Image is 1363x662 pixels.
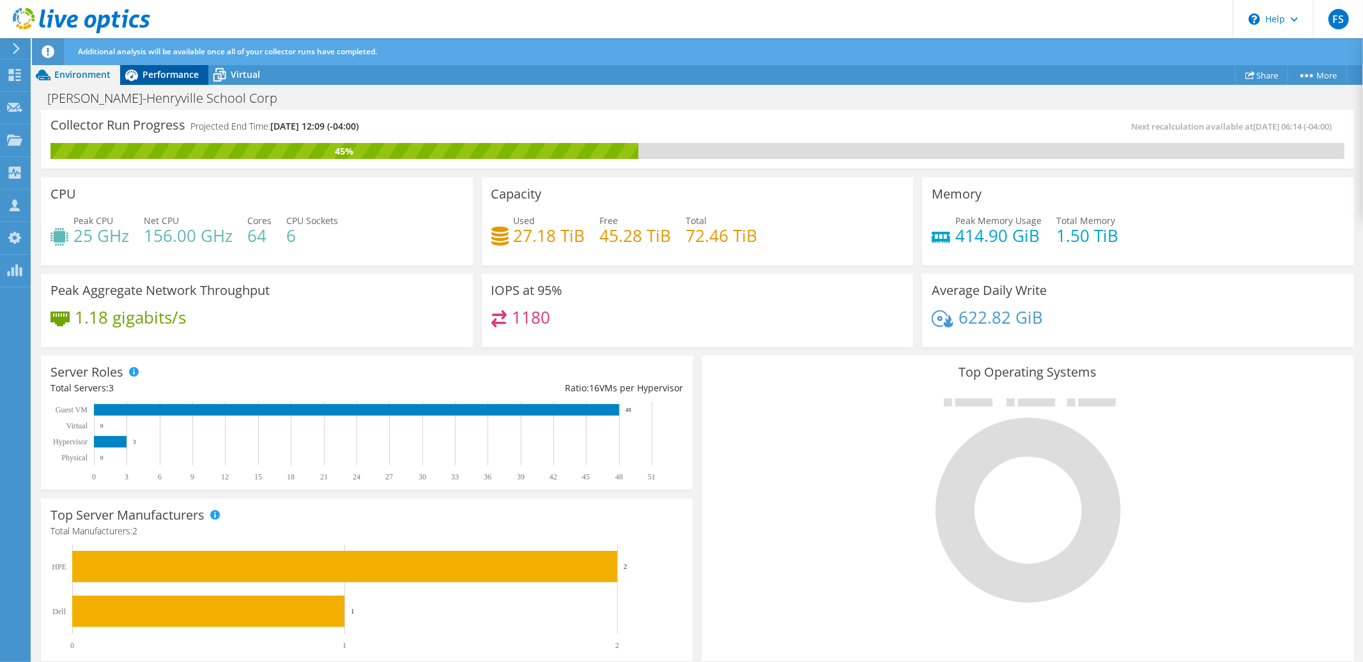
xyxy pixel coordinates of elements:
[144,229,233,243] h4: 156.00 GHz
[158,472,162,481] text: 6
[50,283,270,297] h3: Peak Aggregate Network Throughput
[109,382,114,394] span: 3
[343,641,346,650] text: 1
[550,472,557,481] text: 42
[50,381,367,395] div: Total Servers:
[1056,214,1115,227] span: Total Memory
[75,310,186,324] h4: 1.18 gigabits/s
[132,525,137,537] span: 2
[1235,65,1288,85] a: Share
[221,472,229,481] text: 12
[419,472,426,481] text: 30
[624,562,628,570] text: 2
[600,229,672,243] h4: 45.28 TiB
[133,439,136,445] text: 3
[231,68,260,80] span: Virtual
[50,524,683,538] h4: Total Manufacturers:
[353,472,360,481] text: 24
[589,382,599,394] span: 16
[600,214,619,227] span: Free
[1328,9,1349,29] span: FS
[959,310,1043,324] h4: 622.82 GiB
[955,214,1042,227] span: Peak Memory Usage
[270,120,358,132] span: [DATE] 12:09 (-04:00)
[451,472,459,481] text: 33
[514,214,535,227] span: Used
[50,144,638,158] div: 45%
[100,455,104,461] text: 0
[932,283,1047,297] h3: Average Daily Write
[66,421,88,430] text: Virtual
[686,229,758,243] h4: 72.46 TiB
[351,607,355,615] text: 1
[190,472,194,481] text: 9
[50,508,204,522] h3: Top Server Manufacturers
[190,119,358,133] h4: Projected End Time:
[615,472,623,481] text: 48
[955,229,1042,243] h4: 414.90 GiB
[385,472,393,481] text: 27
[320,472,328,481] text: 21
[52,607,66,616] text: Dell
[125,472,128,481] text: 3
[53,437,88,446] text: Hypervisor
[70,641,74,650] text: 0
[78,46,377,57] span: Additional analysis will be available once all of your collector runs have completed.
[1131,121,1338,132] span: Next recalculation available at
[56,405,88,414] text: Guest VM
[254,472,262,481] text: 15
[367,381,683,395] div: Ratio: VMs per Hypervisor
[514,229,585,243] h4: 27.18 TiB
[50,187,76,201] h3: CPU
[648,472,656,481] text: 51
[686,214,707,227] span: Total
[247,229,272,243] h4: 64
[52,562,66,571] text: HPE
[287,472,295,481] text: 18
[517,472,525,481] text: 39
[54,68,111,80] span: Environment
[100,423,104,429] text: 0
[484,472,491,481] text: 36
[144,214,179,227] span: Net CPU
[286,229,338,243] h4: 6
[73,214,113,227] span: Peak CPU
[512,310,550,324] h4: 1180
[286,214,338,227] span: CPU Sockets
[932,187,982,201] h3: Memory
[1056,229,1118,243] h4: 1.50 TiB
[711,365,1344,379] h3: Top Operating Systems
[1253,121,1332,132] span: [DATE] 06:14 (-04:00)
[50,365,123,379] h3: Server Roles
[1249,13,1260,25] svg: \n
[1288,65,1347,85] a: More
[73,229,129,243] h4: 25 GHz
[42,91,297,105] h1: [PERSON_NAME]-Henryville School Corp
[142,68,199,80] span: Performance
[92,472,96,481] text: 0
[626,407,632,413] text: 48
[615,641,619,650] text: 2
[582,472,590,481] text: 45
[491,283,563,297] h3: IOPS at 95%
[247,214,272,227] span: Cores
[61,453,88,462] text: Physical
[491,187,542,201] h3: Capacity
